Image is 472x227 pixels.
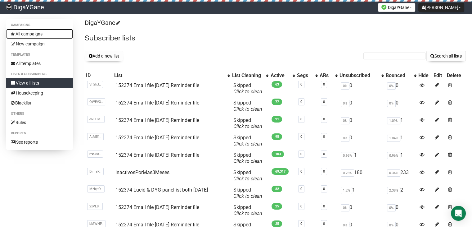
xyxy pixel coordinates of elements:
td: 1 [338,150,384,167]
a: 0 [300,82,302,86]
a: 0 [300,135,302,139]
th: Unsubscribed: No sort applied, activate to apply an ascending sort [338,71,384,80]
div: Bounced [386,72,411,79]
th: Bounced: No sort applied, activate to apply an ascending sort [384,71,417,80]
span: Skipped [233,100,262,112]
span: 0% [341,82,349,90]
th: List: No sort applied, activate to apply an ascending sort [113,71,231,80]
a: 0 [300,169,302,174]
span: 0% [341,117,349,124]
span: 2.38% [387,187,400,194]
td: 1 [384,115,417,132]
a: DigaYGane [85,19,119,26]
button: [PERSON_NAME] [418,3,464,12]
div: Delete [447,72,465,79]
a: Rules [6,118,73,127]
a: Housekeeping [6,88,73,98]
a: View all lists [6,78,73,88]
a: 152374 Email file [DATE] Reminder file [115,82,199,88]
a: 0 [300,100,302,104]
a: 152374 Email file [DATE] Reminder file [115,100,199,106]
span: 0.26% [341,169,354,177]
span: AtM51.. [87,133,104,140]
a: 0 [300,222,302,226]
a: New campaign [6,39,73,49]
td: 0 [384,202,417,219]
th: Hide: No sort applied, sorting is disabled [417,71,433,80]
div: Edit [434,72,444,79]
a: Click to clean [233,89,262,95]
span: OWEVX.. [87,98,105,105]
span: 25 [272,220,282,227]
td: 1 [384,132,417,150]
a: 0 [323,187,325,191]
span: 63 [272,81,282,88]
span: rNS8d.. [87,151,103,158]
span: 0.96% [341,152,354,159]
a: 0 [300,187,302,191]
span: 77 [272,99,282,105]
span: 0% [387,82,396,90]
td: 0 [338,115,384,132]
span: Skipped [233,204,262,216]
a: 0 [300,204,302,208]
a: Click to clean [233,106,262,112]
span: Skipped [233,169,262,182]
td: 2 [384,184,417,202]
li: Reports [6,130,73,137]
th: List Cleaning: No sort applied, activate to apply an ascending sort [231,71,269,80]
div: ID [86,72,112,79]
a: InactivosPorMas3Meses [115,169,169,175]
a: See reports [6,137,73,147]
a: Click to clean [233,123,262,129]
th: Edit: No sort applied, sorting is disabled [432,71,445,80]
a: 0 [323,152,325,156]
th: ARs: No sort applied, activate to apply an ascending sort [318,71,338,80]
h2: Subscriber lists [85,33,466,44]
div: ARs [320,72,332,79]
span: 95 [272,133,282,140]
span: Skipped [233,117,262,129]
a: 152374 Email file [DATE] Reminder file [115,135,199,141]
span: Vn2hJ.. [87,81,103,88]
span: eREUM.. [87,116,105,123]
a: 0 [323,222,325,226]
a: 0 [323,117,325,121]
span: MNxpO.. [87,185,105,192]
span: 103 [272,151,284,157]
a: 0 [300,152,302,156]
span: 0% [387,100,396,107]
span: 69,317 [272,168,289,175]
td: 1 [384,150,417,167]
a: 0 [323,82,325,86]
a: 0 [300,117,302,121]
a: All templates [6,58,73,68]
a: 152374 Email file [DATE] Reminder file [115,204,199,210]
span: 2xVE8.. [87,203,103,210]
span: 0% [341,204,349,211]
th: Active: No sort applied, activate to apply an ascending sort [269,71,296,80]
span: Skipped [233,82,262,95]
td: 0 [384,97,417,115]
span: Skipped [233,135,262,147]
a: 152374 Lucid & DYG panellist both [DATE] [115,187,208,193]
img: favicons [381,5,386,10]
a: All campaigns [6,29,73,39]
a: Blacklist [6,98,73,108]
td: 0 [338,97,384,115]
div: Unsubscribed [339,72,378,79]
a: 0 [323,169,325,174]
div: Segs [297,72,312,79]
button: Search all lists [426,51,466,61]
span: 0% [387,204,396,211]
li: Others [6,110,73,118]
span: 0.34% [387,169,400,177]
td: 0 [338,80,384,97]
span: 0% [341,100,349,107]
button: DigaYGane [378,3,415,12]
div: List Cleaning [232,72,263,79]
span: 25 [272,203,282,210]
div: List [114,72,225,79]
th: ID: No sort applied, sorting is disabled [85,71,113,80]
a: 0 [323,100,325,104]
